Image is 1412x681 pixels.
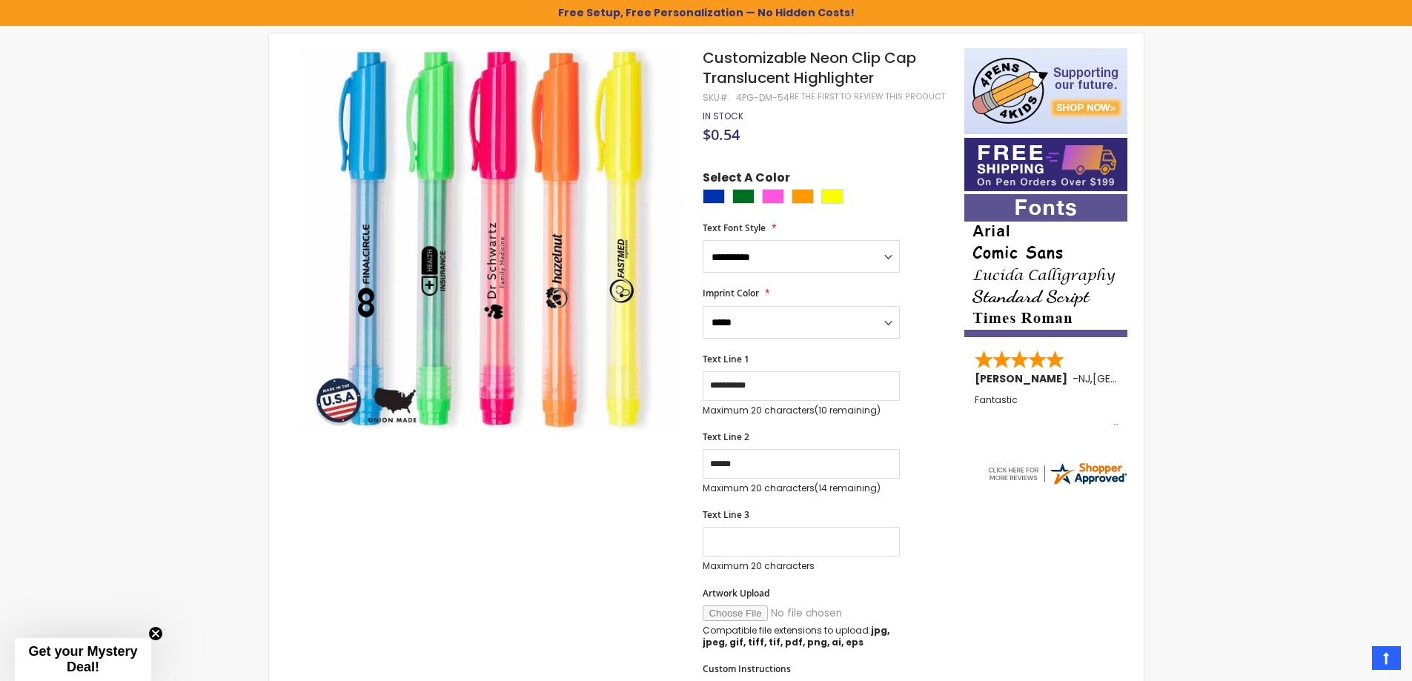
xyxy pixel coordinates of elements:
[703,110,743,122] span: In stock
[964,138,1127,191] img: Free shipping on orders over $199
[703,124,740,144] span: $0.54
[815,482,881,494] span: (14 remaining)
[975,371,1073,386] span: [PERSON_NAME]
[1078,371,1090,386] span: NJ
[792,189,814,204] div: Orange
[732,189,755,204] div: Green
[986,477,1128,490] a: 4pens.com certificate URL
[703,222,766,234] span: Text Font Style
[703,287,759,299] span: Imprint Color
[1093,371,1201,386] span: [GEOGRAPHIC_DATA]
[703,560,900,572] p: Maximum 20 characters
[703,625,900,648] p: Compatible file extensions to upload:
[703,587,769,599] span: Artwork Upload
[964,48,1127,134] img: 4pens 4 kids
[762,189,784,204] div: Pink
[1073,371,1201,386] span: - ,
[703,47,916,88] span: Customizable Neon Clip Cap Translucent Highlighter
[703,170,790,190] span: Select A Color
[703,189,725,204] div: Blue
[703,405,900,416] p: Maximum 20 characters
[1372,646,1401,670] a: Top
[703,482,900,494] p: Maximum 20 characters
[815,404,881,416] span: (10 remaining)
[703,624,889,648] strong: jpg, jpeg, gif, tiff, tif, pdf, png, ai, eps
[986,460,1128,487] img: 4pens.com widget logo
[964,194,1127,337] img: font-personalization-examples
[703,353,749,365] span: Text Line 1
[28,644,137,674] span: Get your Mystery Deal!
[975,395,1118,427] div: Fantastic
[703,508,749,521] span: Text Line 3
[789,91,945,102] a: Be the first to review this product
[736,92,789,104] div: 4PG-DM-54
[15,638,151,681] div: Get your Mystery Deal!Close teaser
[703,110,743,122] div: Availability
[821,189,843,204] div: Yellow
[148,626,163,641] button: Close teaser
[703,431,749,443] span: Text Line 2
[299,47,683,431] img: Customizable Neon Clip Cap Translucent Highlighter
[703,91,730,104] strong: SKU
[703,662,791,675] span: Custom Instructions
